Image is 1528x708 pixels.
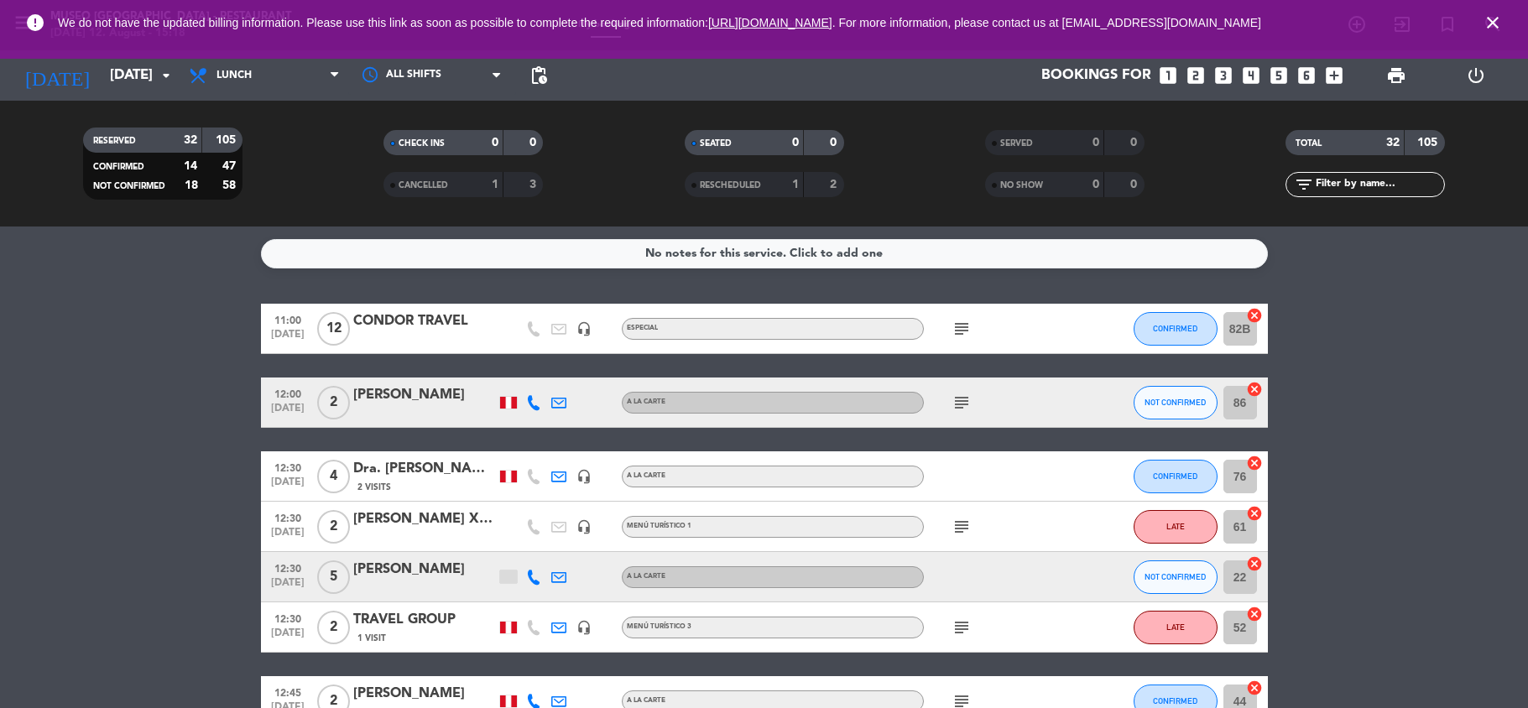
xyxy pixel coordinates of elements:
[267,476,309,496] span: [DATE]
[1436,50,1515,101] div: LOG OUT
[1166,522,1185,531] span: LATE
[222,180,239,191] strong: 58
[1166,622,1185,632] span: LATE
[576,469,592,484] i: headset_mic
[576,519,592,534] i: headset_mic
[1246,505,1263,522] i: cancel
[700,181,761,190] span: RESCHEDULED
[267,329,309,348] span: [DATE]
[952,617,972,638] i: subject
[267,310,309,329] span: 11:00
[353,508,496,530] div: [PERSON_NAME] X 2 / INSPIRATION [GEOGRAPHIC_DATA]
[216,134,239,146] strong: 105
[1212,65,1234,86] i: looks_3
[1323,65,1345,86] i: add_box
[58,16,1261,29] span: We do not have the updated billing information. Please use this link as soon as possible to compl...
[25,13,45,33] i: error
[317,611,350,644] span: 2
[267,577,309,596] span: [DATE]
[1134,460,1218,493] button: CONFIRMED
[576,321,592,336] i: headset_mic
[1130,137,1140,148] strong: 0
[399,139,445,148] span: CHECK INS
[1134,510,1218,544] button: LATE
[13,57,102,94] i: [DATE]
[357,481,391,494] span: 2 Visits
[267,457,309,476] span: 12:30
[1153,696,1197,705] span: CONFIRMED
[317,312,350,346] span: 12
[185,180,198,191] strong: 18
[1041,68,1151,84] span: Bookings for
[93,163,144,171] span: CONFIRMED
[1314,175,1444,194] input: Filter by name...
[492,137,498,148] strong: 0
[1185,65,1207,86] i: looks_two
[156,65,176,86] i: arrow_drop_down
[1093,179,1099,190] strong: 0
[1246,679,1263,696] i: cancel
[627,472,665,479] span: A la Carte
[267,403,309,422] span: [DATE]
[627,573,665,580] span: A la Carte
[627,398,665,405] span: A la Carte
[830,137,840,148] strong: 0
[317,510,350,544] span: 2
[832,16,1261,29] a: . For more information, please contact us at [EMAIL_ADDRESS][DOMAIN_NAME]
[317,386,350,419] span: 2
[645,244,883,263] div: No notes for this service. Click to add one
[1246,381,1263,398] i: cancel
[792,137,799,148] strong: 0
[1246,555,1263,572] i: cancel
[529,179,540,190] strong: 3
[1134,560,1218,594] button: NOT CONFIRMED
[627,523,691,529] span: Menú turístico 1
[792,179,799,190] strong: 1
[1246,455,1263,471] i: cancel
[353,384,496,406] div: [PERSON_NAME]
[1000,139,1033,148] span: SERVED
[267,682,309,701] span: 12:45
[576,620,592,635] i: headset_mic
[1296,65,1317,86] i: looks_6
[267,383,309,403] span: 12:00
[267,608,309,627] span: 12:30
[1294,174,1314,195] i: filter_list
[1466,65,1486,86] i: power_settings_new
[627,623,691,630] span: Menú turístico 3
[1483,13,1503,33] i: close
[830,179,840,190] strong: 2
[399,181,448,190] span: CANCELLED
[216,70,252,81] span: Lunch
[184,160,197,172] strong: 14
[222,160,239,172] strong: 47
[93,137,136,145] span: RESERVED
[1240,65,1262,86] i: looks_4
[529,65,549,86] span: pending_actions
[1130,179,1140,190] strong: 0
[1153,324,1197,333] span: CONFIRMED
[627,697,665,704] span: A la Carte
[267,558,309,577] span: 12:30
[1246,307,1263,324] i: cancel
[529,137,540,148] strong: 0
[708,16,832,29] a: [URL][DOMAIN_NAME]
[93,182,165,190] span: NOT CONFIRMED
[1000,181,1043,190] span: NO SHOW
[492,179,498,190] strong: 1
[1386,65,1406,86] span: print
[1134,611,1218,644] button: LATE
[184,134,197,146] strong: 32
[353,683,496,705] div: [PERSON_NAME]
[952,319,972,339] i: subject
[1093,137,1099,148] strong: 0
[1386,137,1400,148] strong: 32
[1153,471,1197,481] span: CONFIRMED
[353,310,496,332] div: CONDOR TRAVEL
[700,139,732,148] span: SEATED
[1296,139,1322,148] span: TOTAL
[1157,65,1179,86] i: looks_one
[952,393,972,413] i: subject
[353,559,496,580] div: [PERSON_NAME]
[267,527,309,546] span: [DATE]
